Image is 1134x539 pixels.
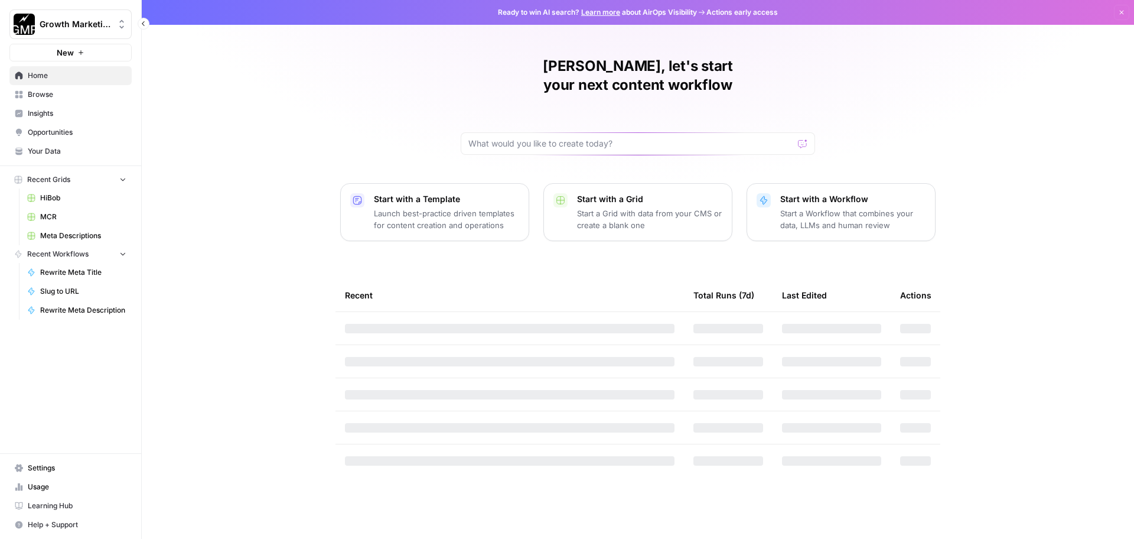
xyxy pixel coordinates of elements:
[40,267,126,278] span: Rewrite Meta Title
[468,138,793,150] input: What would you like to create today?
[40,230,126,241] span: Meta Descriptions
[28,482,126,492] span: Usage
[9,104,132,123] a: Insights
[40,212,126,222] span: MCR
[780,193,926,205] p: Start with a Workflow
[747,183,936,241] button: Start with a WorkflowStart a Workflow that combines your data, LLMs and human review
[780,207,926,231] p: Start a Workflow that combines your data, LLMs and human review
[345,279,674,311] div: Recent
[27,174,70,185] span: Recent Grids
[57,47,74,59] span: New
[9,9,132,39] button: Workspace: Growth Marketing Pro
[900,279,931,311] div: Actions
[22,226,132,245] a: Meta Descriptions
[543,183,732,241] button: Start with a GridStart a Grid with data from your CMS or create a blank one
[28,463,126,473] span: Settings
[22,189,132,207] a: HiBob
[374,207,519,231] p: Launch best-practice driven templates for content creation and operations
[577,207,722,231] p: Start a Grid with data from your CMS or create a blank one
[40,286,126,297] span: Slug to URL
[9,496,132,515] a: Learning Hub
[22,301,132,320] a: Rewrite Meta Description
[461,57,815,95] h1: [PERSON_NAME], let's start your next content workflow
[27,249,89,259] span: Recent Workflows
[782,279,827,311] div: Last Edited
[40,18,111,30] span: Growth Marketing Pro
[706,7,778,18] span: Actions early access
[498,7,697,18] span: Ready to win AI search? about AirOps Visibility
[28,501,126,511] span: Learning Hub
[28,108,126,119] span: Insights
[9,44,132,61] button: New
[581,8,620,17] a: Learn more
[22,207,132,226] a: MCR
[22,282,132,301] a: Slug to URL
[9,142,132,161] a: Your Data
[577,193,722,205] p: Start with a Grid
[9,478,132,496] a: Usage
[9,459,132,478] a: Settings
[9,85,132,104] a: Browse
[28,127,126,138] span: Opportunities
[28,146,126,157] span: Your Data
[693,279,754,311] div: Total Runs (7d)
[14,14,35,35] img: Growth Marketing Pro Logo
[22,263,132,282] a: Rewrite Meta Title
[28,70,126,81] span: Home
[9,245,132,263] button: Recent Workflows
[9,171,132,189] button: Recent Grids
[9,66,132,85] a: Home
[28,519,126,530] span: Help + Support
[374,193,519,205] p: Start with a Template
[9,515,132,534] button: Help + Support
[9,123,132,142] a: Opportunities
[40,193,126,203] span: HiBob
[28,89,126,100] span: Browse
[40,305,126,316] span: Rewrite Meta Description
[340,183,529,241] button: Start with a TemplateLaunch best-practice driven templates for content creation and operations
